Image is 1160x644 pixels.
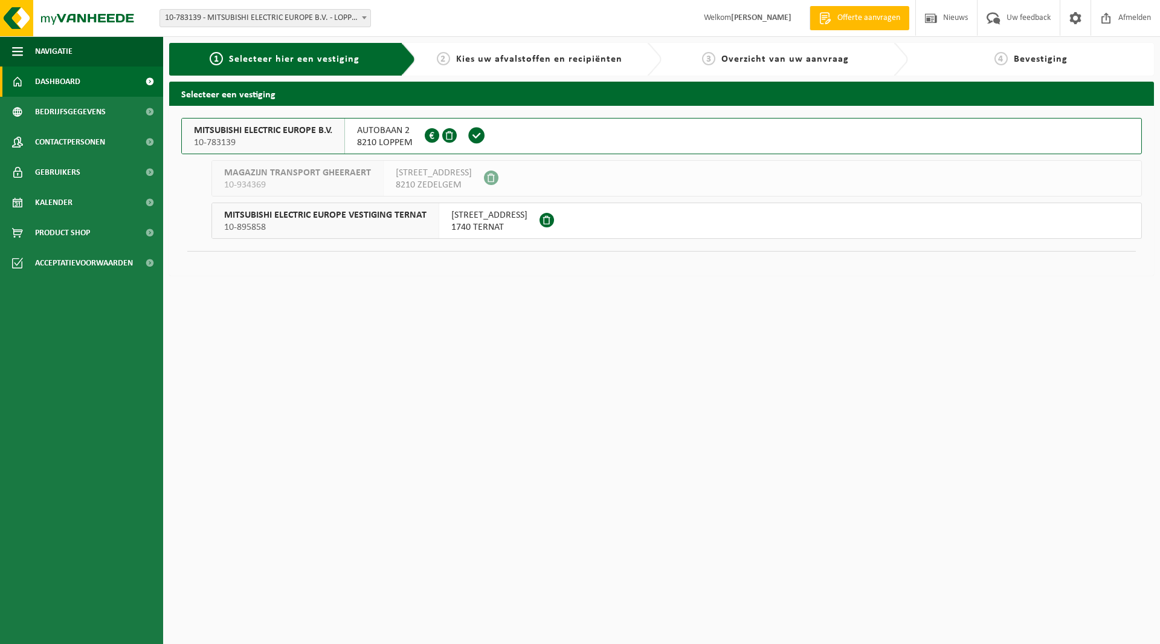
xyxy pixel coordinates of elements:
strong: [PERSON_NAME] [731,13,791,22]
span: Navigatie [35,36,72,67]
span: 10-783139 - MITSUBISHI ELECTRIC EUROPE B.V. - LOPPEM [159,9,371,27]
button: MITSUBISHI ELECTRIC EUROPE B.V. 10-783139 AUTOBAAN 28210 LOPPEM [181,118,1142,154]
span: 2 [437,52,450,65]
span: 4 [994,52,1008,65]
span: Dashboard [35,67,80,97]
span: Gebruikers [35,157,80,187]
span: Contactpersonen [35,127,105,157]
span: Overzicht van uw aanvraag [721,54,849,64]
span: 1 [210,52,223,65]
span: Product Shop [35,218,90,248]
span: 10-895858 [224,221,427,233]
span: 3 [702,52,715,65]
span: Kies uw afvalstoffen en recipiënten [456,54,622,64]
button: MITSUBISHI ELECTRIC EUROPE VESTIGING TERNAT 10-895858 [STREET_ADDRESS]1740 TERNAT [211,203,1142,239]
span: Kalender [35,187,72,218]
span: [STREET_ADDRESS] [451,209,527,221]
span: Offerte aanvragen [834,12,903,24]
span: 10-934369 [224,179,371,191]
span: Selecteer hier een vestiging [229,54,359,64]
span: 1740 TERNAT [451,221,527,233]
span: Bevestiging [1014,54,1068,64]
span: MITSUBISHI ELECTRIC EUROPE VESTIGING TERNAT [224,209,427,221]
span: Acceptatievoorwaarden [35,248,133,278]
span: AUTOBAAN 2 [357,125,413,137]
span: 10-783139 - MITSUBISHI ELECTRIC EUROPE B.V. - LOPPEM [160,10,370,27]
h2: Selecteer een vestiging [169,82,1154,105]
a: Offerte aanvragen [810,6,909,30]
span: MAGAZIJN TRANSPORT GHEERAERT [224,167,371,179]
span: 10-783139 [194,137,332,149]
span: [STREET_ADDRESS] [396,167,472,179]
span: MITSUBISHI ELECTRIC EUROPE B.V. [194,125,332,137]
span: 8210 ZEDELGEM [396,179,472,191]
span: 8210 LOPPEM [357,137,413,149]
span: Bedrijfsgegevens [35,97,106,127]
